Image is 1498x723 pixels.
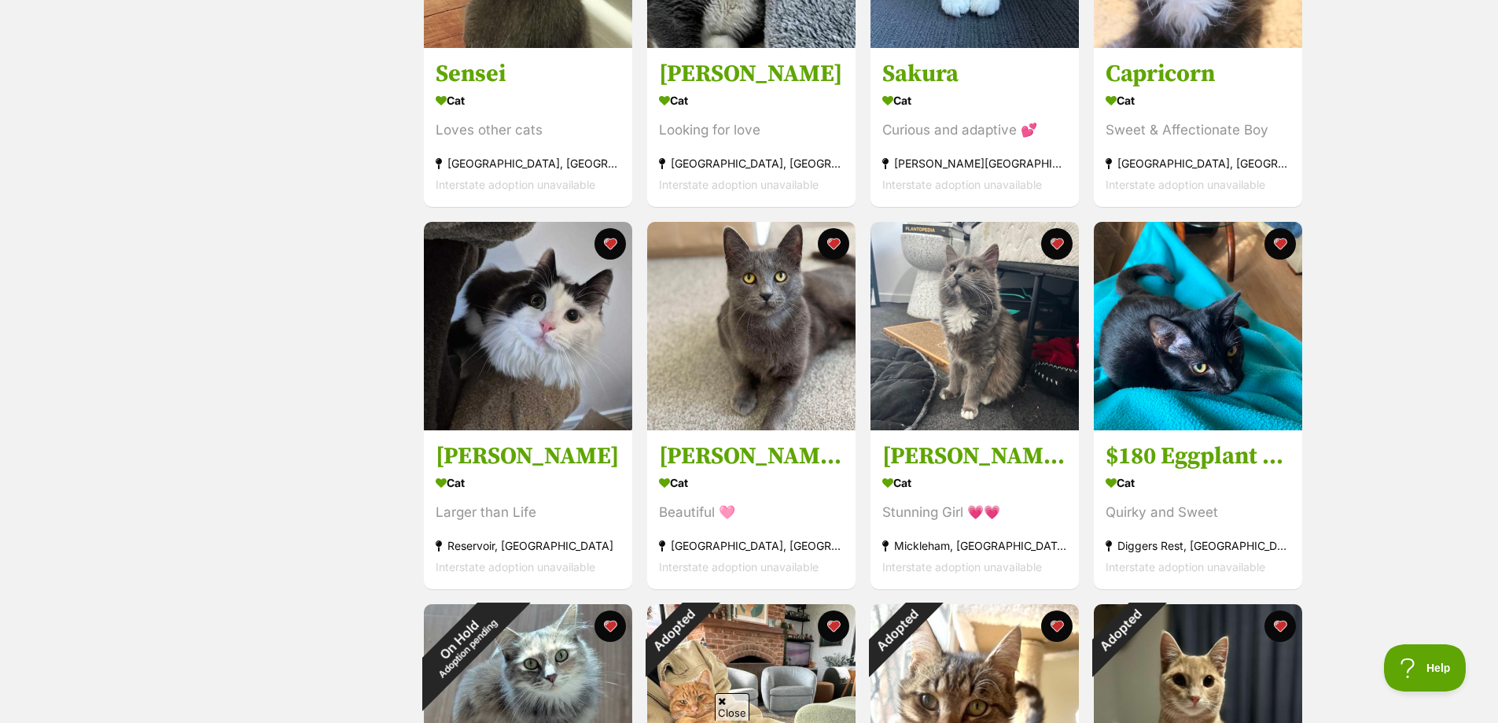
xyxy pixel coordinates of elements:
button: favourite [594,610,626,642]
img: $180 Eggplant (E) [1094,222,1302,430]
div: Larger than Life [436,502,620,523]
div: Cat [882,471,1067,494]
a: Sensei Cat Loves other cats [GEOGRAPHIC_DATA], [GEOGRAPHIC_DATA] Interstate adoption unavailable ... [424,47,632,207]
div: Cat [659,471,844,494]
div: Cat [436,89,620,112]
span: Interstate adoption unavailable [882,178,1042,191]
div: Adopted [1073,584,1166,677]
h3: [PERSON_NAME] [659,59,844,89]
a: [PERSON_NAME] Cat Looking for love [GEOGRAPHIC_DATA], [GEOGRAPHIC_DATA] Interstate adoption unava... [647,47,856,207]
button: favourite [1264,610,1296,642]
button: favourite [1264,228,1296,260]
span: Interstate adoption unavailable [659,560,819,574]
div: Cat [1106,89,1290,112]
h3: [PERSON_NAME] 🌷 [882,441,1067,471]
span: Interstate adoption unavailable [659,178,819,191]
span: Close [715,693,749,721]
iframe: Help Scout Beacon - Open [1384,644,1467,692]
span: Interstate adoption unavailable [1106,178,1265,191]
h3: [PERSON_NAME] [436,441,620,471]
img: Sarabi 🩷 [647,222,856,430]
button: favourite [1041,610,1073,642]
a: [PERSON_NAME] 🌷 Cat Stunning Girl 💗💗 Mickleham, [GEOGRAPHIC_DATA] Interstate adoption unavailable... [870,430,1079,589]
div: Cat [1106,471,1290,494]
div: Cat [659,89,844,112]
span: Interstate adoption unavailable [1106,560,1265,574]
a: Sakura Cat Curious and adaptive 💕 [PERSON_NAME][GEOGRAPHIC_DATA], [GEOGRAPHIC_DATA] Interstate ad... [870,47,1079,207]
div: Beautiful 🩷 [659,502,844,523]
div: [GEOGRAPHIC_DATA], [GEOGRAPHIC_DATA] [436,153,620,174]
span: Interstate adoption unavailable [436,560,595,574]
a: [PERSON_NAME] 🩷 Cat Beautiful 🩷 [GEOGRAPHIC_DATA], [GEOGRAPHIC_DATA] Interstate adoption unavaila... [647,430,856,589]
h3: Sakura [882,59,1067,89]
div: Stunning Girl 💗💗 [882,502,1067,523]
span: Interstate adoption unavailable [436,178,595,191]
button: favourite [1041,228,1073,260]
h3: Capricorn [1106,59,1290,89]
a: $180 Eggplant (E) Cat Quirky and Sweet Diggers Rest, [GEOGRAPHIC_DATA] Interstate adoption unavai... [1094,430,1302,589]
div: [PERSON_NAME][GEOGRAPHIC_DATA], [GEOGRAPHIC_DATA] [882,153,1067,174]
div: Cat [436,471,620,494]
span: Adoption pending [436,618,499,681]
img: Collins [424,222,632,430]
button: favourite [594,228,626,260]
a: Capricorn Cat Sweet & Affectionate Boy [GEOGRAPHIC_DATA], [GEOGRAPHIC_DATA] Interstate adoption u... [1094,47,1302,207]
div: [GEOGRAPHIC_DATA], [GEOGRAPHIC_DATA] [659,535,844,556]
div: Adopted [626,584,720,677]
h3: Sensei [436,59,620,89]
button: favourite [818,610,849,642]
h3: $180 Eggplant (E) [1106,441,1290,471]
div: [GEOGRAPHIC_DATA], [GEOGRAPHIC_DATA] [659,153,844,174]
h3: [PERSON_NAME] 🩷 [659,441,844,471]
img: Hilda 🌷 [870,222,1079,430]
div: Reservoir, [GEOGRAPHIC_DATA] [436,535,620,556]
div: Looking for love [659,120,844,141]
div: Sweet & Affectionate Boy [1106,120,1290,141]
div: Loves other cats [436,120,620,141]
div: Adopted [849,584,943,677]
div: Diggers Rest, [GEOGRAPHIC_DATA] [1106,535,1290,556]
span: Interstate adoption unavailable [882,560,1042,574]
div: Mickleham, [GEOGRAPHIC_DATA] [882,535,1067,556]
div: Quirky and Sweet [1106,502,1290,523]
a: [PERSON_NAME] Cat Larger than Life Reservoir, [GEOGRAPHIC_DATA] Interstate adoption unavailable f... [424,430,632,589]
div: Cat [882,89,1067,112]
div: [GEOGRAPHIC_DATA], [GEOGRAPHIC_DATA] [1106,153,1290,174]
button: favourite [818,228,849,260]
div: On Hold [394,575,532,713]
div: Curious and adaptive 💕 [882,120,1067,141]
